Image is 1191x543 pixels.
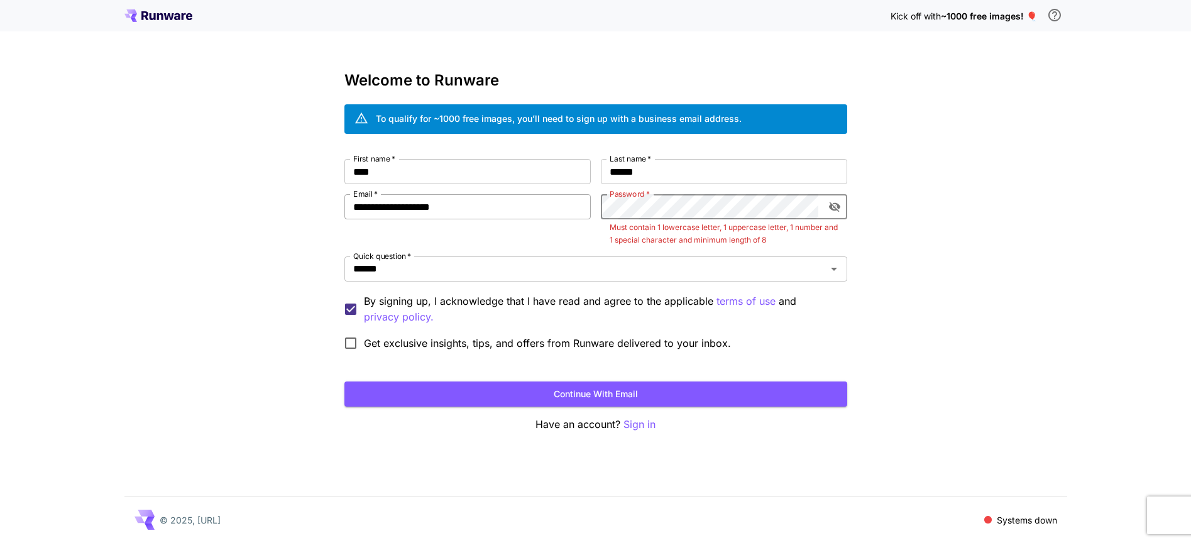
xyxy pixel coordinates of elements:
label: Quick question [353,251,411,261]
p: privacy policy. [364,309,434,325]
span: ~1000 free images! 🎈 [941,11,1037,21]
h3: Welcome to Runware [344,72,847,89]
button: By signing up, I acknowledge that I have read and agree to the applicable terms of use and [364,309,434,325]
span: Kick off with [891,11,941,21]
button: In order to qualify for free credit, you need to sign up with a business email address and click ... [1042,3,1067,28]
button: Sign in [623,417,656,432]
button: Open [825,260,843,278]
div: To qualify for ~1000 free images, you’ll need to sign up with a business email address. [376,112,742,125]
span: Get exclusive insights, tips, and offers from Runware delivered to your inbox. [364,336,731,351]
p: Must contain 1 lowercase letter, 1 uppercase letter, 1 number and 1 special character and minimum... [610,221,838,246]
p: Systems down [997,513,1057,527]
label: Email [353,189,378,199]
p: By signing up, I acknowledge that I have read and agree to the applicable and [364,293,837,325]
p: Have an account? [344,417,847,432]
p: © 2025, [URL] [160,513,221,527]
button: By signing up, I acknowledge that I have read and agree to the applicable and privacy policy. [716,293,776,309]
p: terms of use [716,293,776,309]
label: First name [353,153,395,164]
label: Password [610,189,650,199]
label: Last name [610,153,651,164]
button: Continue with email [344,381,847,407]
button: toggle password visibility [823,195,846,218]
